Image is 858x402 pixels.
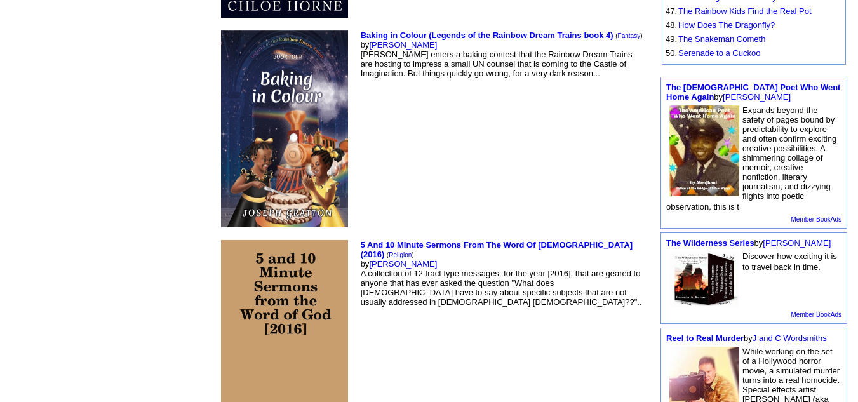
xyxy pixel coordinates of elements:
a: 5 And 10 Minute Sermons From The Word Of [DEMOGRAPHIC_DATA] (2016) [361,240,633,259]
font: by [666,333,827,343]
a: [PERSON_NAME] [723,92,791,102]
img: 75332.jpg [669,251,739,307]
a: [PERSON_NAME] [369,259,437,269]
font: by [PERSON_NAME] enters a baking contest that the Rainbow Dream Trains are hosting to impress a s... [361,30,643,78]
img: 80795.jpeg [221,30,348,228]
a: J and C Wordsmiths [753,333,827,343]
font: 47. [666,6,677,16]
a: Member BookAds [791,311,841,318]
a: The Wilderness Series [666,238,754,248]
a: The [DEMOGRAPHIC_DATA] Poet Who Went Home Again [666,83,840,102]
a: Baking in Colour (Legends of the Rainbow Dream Trains book 4) [361,30,613,40]
a: Reel to Real Murder [666,333,744,343]
font: Expands beyond the safety of pages bound by predictability to explore and often confirm exciting ... [666,105,836,211]
a: The Snakeman Cometh [678,34,765,44]
font: by [666,83,840,102]
font: ( ) [387,251,414,258]
a: Member BookAds [791,216,841,223]
font: by [666,238,831,248]
img: 27032.jpg [669,105,739,196]
font: ( ) [615,32,642,39]
a: Religion [389,251,412,258]
font: 50. [666,48,677,58]
a: The Rainbow Kids Find the Real Pot [678,6,812,16]
font: 49. [666,34,677,44]
font: 48. [666,20,677,30]
a: Fantasy [618,32,641,39]
font: by A collection of 12 tract type messages, for the year [2016], that are geared to anyone that ha... [361,240,642,307]
a: Serenade to a Cuckoo [678,48,760,58]
a: How Does The Dragonfly? [678,20,775,30]
a: [PERSON_NAME] [369,40,437,50]
a: [PERSON_NAME] [763,238,831,248]
font: Discover how exciting it is to travel back in time. [742,251,837,272]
